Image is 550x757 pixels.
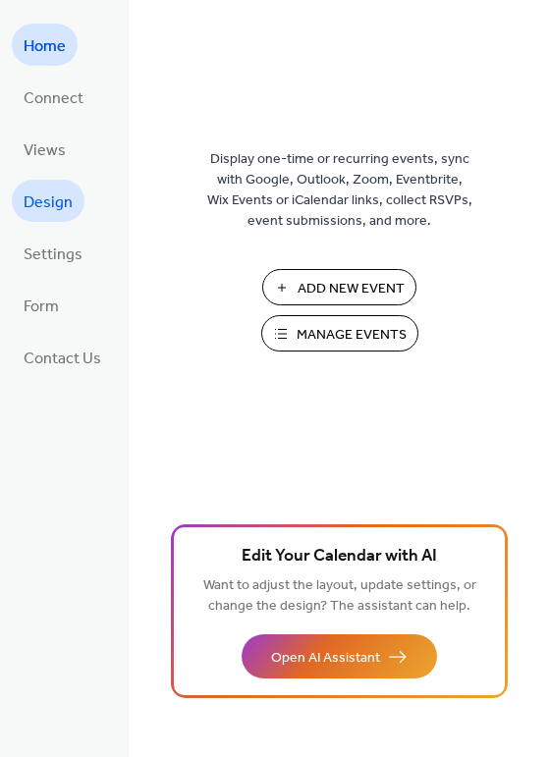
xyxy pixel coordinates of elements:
button: Open AI Assistant [242,634,437,678]
span: Views [24,135,66,166]
span: Connect [24,83,83,114]
a: Design [12,180,84,222]
span: Edit Your Calendar with AI [242,543,437,570]
span: Settings [24,240,82,270]
span: Home [24,31,66,62]
span: Want to adjust the layout, update settings, or change the design? The assistant can help. [203,572,476,620]
a: Form [12,284,71,326]
a: Views [12,128,78,170]
span: Design [24,188,73,218]
a: Settings [12,232,94,274]
span: Manage Events [297,325,407,346]
span: Open AI Assistant [271,648,380,669]
span: Form [24,292,59,322]
span: Display one-time or recurring events, sync with Google, Outlook, Zoom, Eventbrite, Wix Events or ... [207,149,472,232]
button: Add New Event [262,269,416,305]
a: Connect [12,76,95,118]
button: Manage Events [261,315,418,351]
a: Contact Us [12,336,113,378]
a: Home [12,24,78,66]
span: Add New Event [298,279,405,299]
span: Contact Us [24,344,101,374]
